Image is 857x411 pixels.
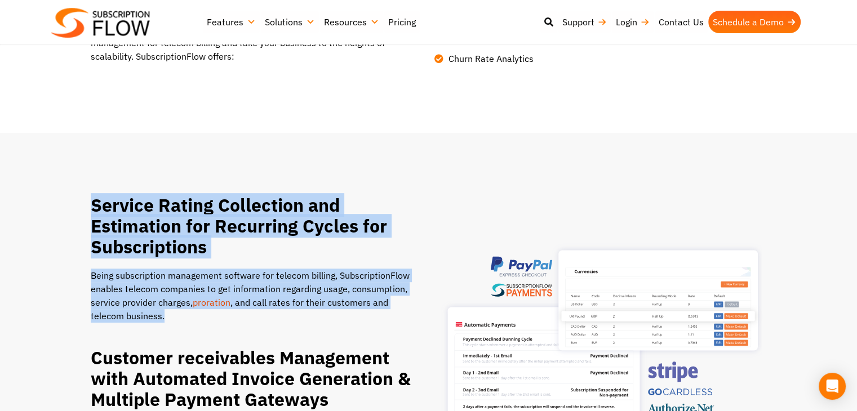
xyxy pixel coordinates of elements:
h2: Customer receivables Management with Automated Invoice Generation & Multiple Payment Gateways [91,347,415,409]
a: Resources [319,11,384,33]
a: Login [611,11,654,33]
a: Schedule a Demo [708,11,801,33]
a: Support [558,11,611,33]
a: Pricing [384,11,420,33]
a: Features [202,11,260,33]
div: Open Intercom Messenger [819,373,846,400]
p: Being subscription management software for telecom billing, SubscriptionFlow enables telecom comp... [91,269,415,323]
span: Churn Rate Analytics [446,52,534,65]
a: Solutions [260,11,319,33]
h2: Service Rating Collection and Estimation for Recurring Cycles for Subscriptions [91,195,415,257]
a: Contact Us [654,11,708,33]
a: proration [193,297,230,308]
img: Subscriptionflow [51,8,150,38]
